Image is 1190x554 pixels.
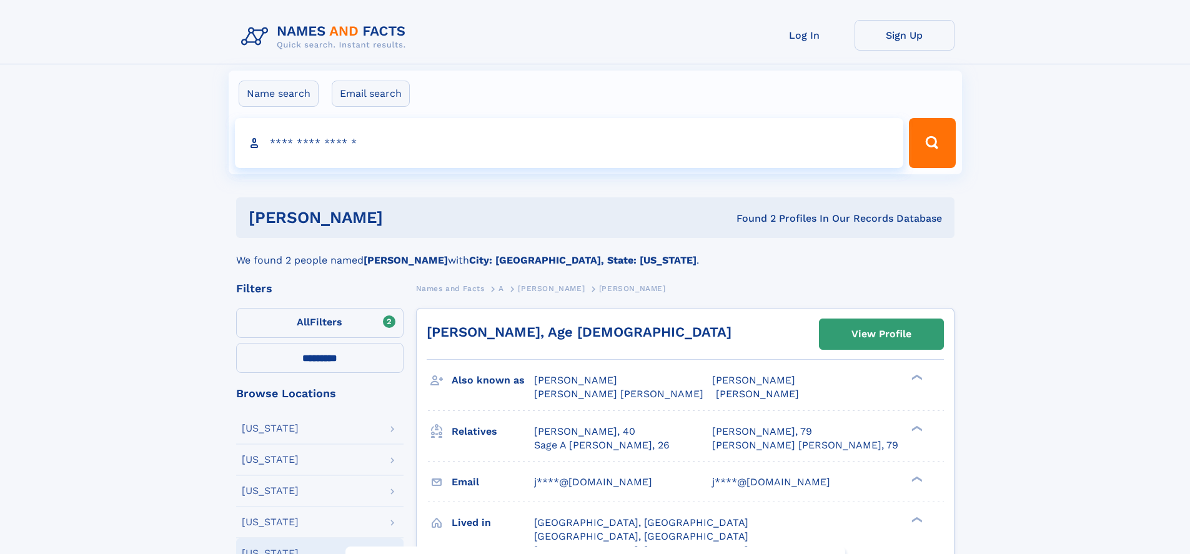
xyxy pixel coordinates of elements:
[236,388,404,399] div: Browse Locations
[236,238,954,268] div: We found 2 people named with .
[855,20,954,51] a: Sign Up
[235,118,904,168] input: search input
[236,283,404,294] div: Filters
[364,254,448,266] b: [PERSON_NAME]
[909,118,955,168] button: Search Button
[534,530,748,542] span: [GEOGRAPHIC_DATA], [GEOGRAPHIC_DATA]
[452,472,534,493] h3: Email
[242,455,299,465] div: [US_STATE]
[416,280,485,296] a: Names and Facts
[712,438,898,452] a: [PERSON_NAME] [PERSON_NAME], 79
[851,320,911,349] div: View Profile
[242,486,299,496] div: [US_STATE]
[518,284,585,293] span: [PERSON_NAME]
[534,425,635,438] a: [PERSON_NAME], 40
[755,20,855,51] a: Log In
[908,373,923,382] div: ❯
[908,515,923,523] div: ❯
[534,438,670,452] a: Sage A [PERSON_NAME], 26
[236,20,416,54] img: Logo Names and Facts
[469,254,697,266] b: City: [GEOGRAPHIC_DATA], State: [US_STATE]
[560,212,942,225] div: Found 2 Profiles In Our Records Database
[297,316,310,328] span: All
[249,210,560,225] h1: [PERSON_NAME]
[908,424,923,432] div: ❯
[498,284,504,293] span: A
[534,388,703,400] span: [PERSON_NAME] [PERSON_NAME]
[332,81,410,107] label: Email search
[712,425,812,438] a: [PERSON_NAME], 79
[498,280,504,296] a: A
[452,421,534,442] h3: Relatives
[239,81,319,107] label: Name search
[716,388,799,400] span: [PERSON_NAME]
[518,280,585,296] a: [PERSON_NAME]
[534,374,617,386] span: [PERSON_NAME]
[236,308,404,338] label: Filters
[712,374,795,386] span: [PERSON_NAME]
[427,324,731,340] a: [PERSON_NAME], Age [DEMOGRAPHIC_DATA]
[599,284,666,293] span: [PERSON_NAME]
[242,517,299,527] div: [US_STATE]
[452,512,534,533] h3: Lived in
[908,475,923,483] div: ❯
[534,517,748,528] span: [GEOGRAPHIC_DATA], [GEOGRAPHIC_DATA]
[452,370,534,391] h3: Also known as
[820,319,943,349] a: View Profile
[242,423,299,433] div: [US_STATE]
